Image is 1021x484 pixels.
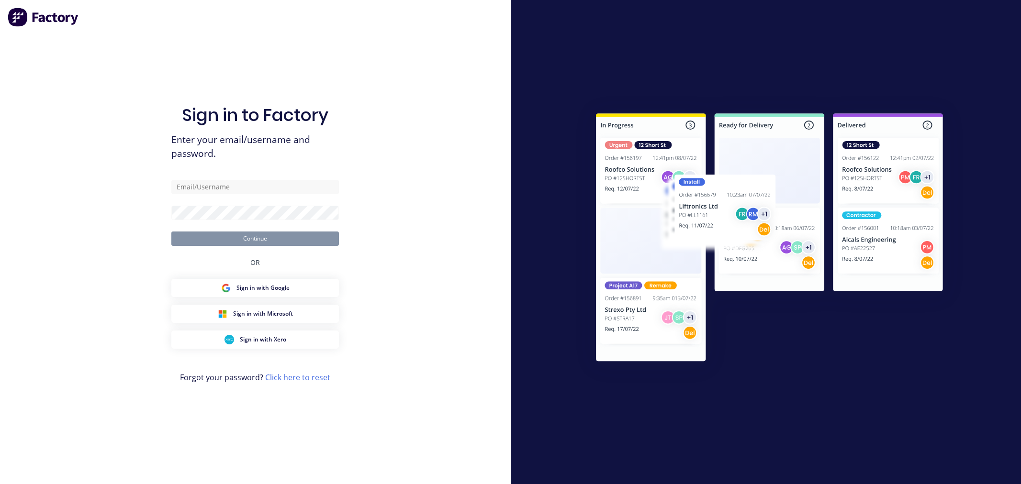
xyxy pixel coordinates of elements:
button: Continue [171,231,339,246]
span: Sign in with Microsoft [233,309,293,318]
a: Click here to reset [265,372,330,383]
img: Factory [8,8,79,27]
h1: Sign in to Factory [182,105,328,125]
div: OR [250,246,260,279]
button: Microsoft Sign inSign in with Microsoft [171,305,339,323]
button: Google Sign inSign in with Google [171,279,339,297]
span: Sign in with Xero [240,335,286,344]
span: Sign in with Google [236,284,290,292]
img: Microsoft Sign in [218,309,227,319]
button: Xero Sign inSign in with Xero [171,330,339,349]
input: Email/Username [171,180,339,194]
span: Forgot your password? [180,372,330,383]
img: Google Sign in [221,283,231,293]
span: Enter your email/username and password. [171,133,339,161]
img: Sign in [575,94,964,384]
img: Xero Sign in [224,335,234,344]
